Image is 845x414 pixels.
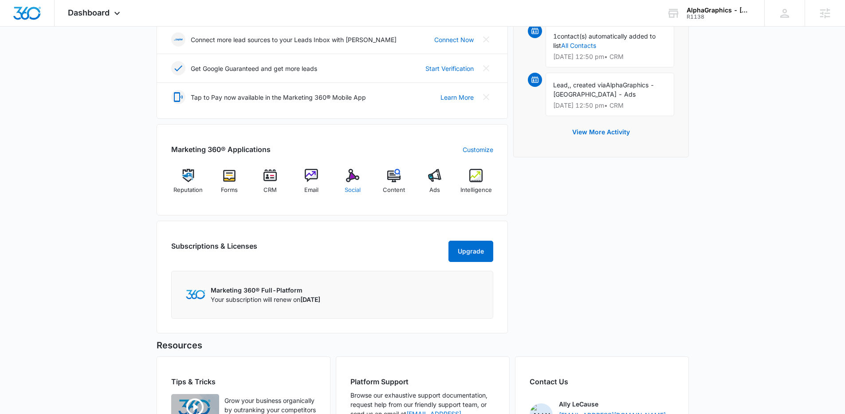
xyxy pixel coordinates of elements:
[383,186,405,195] span: Content
[191,93,366,102] p: Tap to Pay now available in the Marketing 360® Mobile App
[336,169,370,201] a: Social
[186,290,205,299] img: Marketing 360 Logo
[191,35,397,44] p: Connect more lead sources to your Leads Inbox with [PERSON_NAME]
[157,339,689,352] h5: Resources
[263,186,277,195] span: CRM
[253,169,287,201] a: CRM
[434,35,474,44] a: Connect Now
[530,376,674,387] h2: Contact Us
[221,186,238,195] span: Forms
[212,169,246,201] a: Forms
[440,93,474,102] a: Learn More
[459,169,493,201] a: Intelligence
[68,8,110,17] span: Dashboard
[345,186,361,195] span: Social
[300,296,320,303] span: [DATE]
[211,285,320,295] p: Marketing 360® Full-Platform
[171,376,316,387] h2: Tips & Tricks
[479,61,493,75] button: Close
[553,81,570,89] span: Lead,
[460,186,492,195] span: Intelligence
[425,64,474,73] a: Start Verification
[553,54,667,60] p: [DATE] 12:50 pm • CRM
[559,399,598,409] p: Ally LeCause
[304,186,318,195] span: Email
[553,32,656,49] span: contact(s) automatically added to list
[171,144,271,155] h2: Marketing 360® Applications
[171,241,257,258] h2: Subscriptions & Licenses
[687,7,751,14] div: account name
[561,42,596,49] a: All Contacts
[553,32,557,40] span: 1
[479,32,493,47] button: Close
[418,169,452,201] a: Ads
[687,14,751,20] div: account id
[171,169,205,201] a: Reputation
[448,241,493,262] button: Upgrade
[570,81,606,89] span: , created via
[553,102,667,109] p: [DATE] 12:50 pm • CRM
[173,186,203,195] span: Reputation
[463,145,493,154] a: Customize
[377,169,411,201] a: Content
[350,376,495,387] h2: Platform Support
[211,295,320,304] p: Your subscription will renew on
[479,90,493,104] button: Close
[429,186,440,195] span: Ads
[563,121,639,143] button: View More Activity
[295,169,329,201] a: Email
[191,64,317,73] p: Get Google Guaranteed and get more leads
